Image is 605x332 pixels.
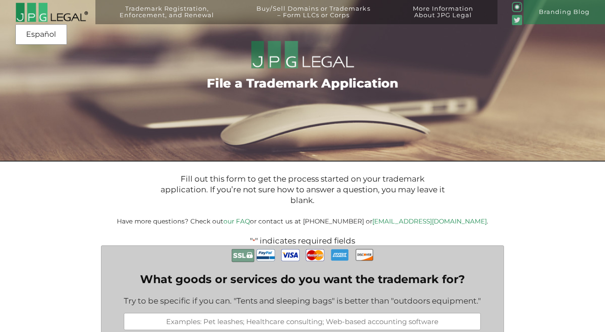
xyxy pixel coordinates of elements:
p: " " indicates required fields [79,236,526,245]
a: Buy/Sell Domains or Trademarks– Form LLCs or Corps [238,5,388,29]
img: glyph-logo_May2016-green3-90.png [512,2,522,12]
label: What goods or services do you want the trademark for? [124,272,481,286]
img: AmEx [330,246,349,264]
img: PayPal [256,246,275,264]
img: Discover [355,246,374,264]
img: Twitter_Social_Icon_Rounded_Square_Color-mid-green3-90.png [512,15,522,25]
img: Secure Payment with SSL [231,246,255,265]
img: Visa [281,246,300,264]
a: our FAQ [223,217,250,225]
a: Trademark Registration,Enforcement, and Renewal [101,5,232,29]
div: Try to be specific if you can. "Tents and sleeping bags" is better than "outdoors equipment." [124,290,481,313]
a: [EMAIL_ADDRESS][DOMAIN_NAME] [372,217,487,225]
img: 2016-logo-black-letters-3-r.png [15,2,88,22]
input: Examples: Pet leashes; Healthcare consulting; Web-based accounting software [124,313,481,330]
a: Español [18,26,64,43]
small: Have more questions? Check out or contact us at [PHONE_NUMBER] or . [117,217,488,225]
p: Fill out this form to get the process started on your trademark application. If you’re not sure h... [157,174,448,206]
img: MasterCard [306,246,324,264]
a: More InformationAbout JPG Legal [395,5,492,29]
